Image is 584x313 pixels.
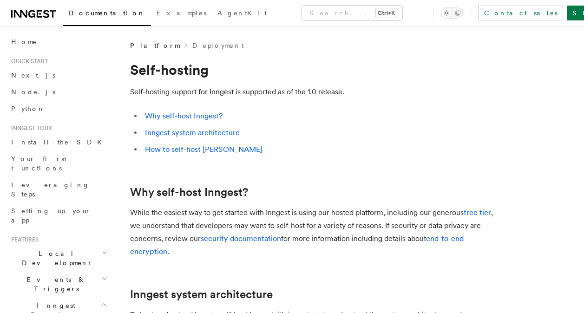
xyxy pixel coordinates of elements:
a: Your first Functions [7,150,109,176]
a: Documentation [63,3,151,26]
button: Toggle dark mode [441,7,463,19]
span: Setting up your app [11,207,91,224]
a: security documentation [201,234,281,243]
p: Self-hosting support for Inngest is supported as of the 1.0 release. [130,85,502,98]
a: Home [7,33,109,50]
a: Deployment [192,41,244,50]
span: Quick start [7,58,48,65]
a: Inngest system architecture [130,288,273,301]
a: Why self-host Inngest? [145,111,223,120]
a: Python [7,100,109,117]
button: Local Development [7,245,109,271]
span: Python [11,105,45,112]
span: Events & Triggers [7,275,101,293]
span: Your first Functions [11,155,66,172]
span: Local Development [7,249,101,267]
span: Home [11,37,37,46]
a: Leveraging Steps [7,176,109,202]
button: Search...Ctrl+K [302,6,402,20]
a: Examples [151,3,212,25]
span: Examples [157,9,206,17]
h1: Self-hosting [130,61,502,78]
span: Next.js [11,72,55,79]
span: Inngest tour [7,124,52,132]
a: AgentKit [212,3,272,25]
a: Why self-host Inngest? [130,186,248,199]
span: AgentKit [217,9,267,17]
kbd: Ctrl+K [376,8,397,18]
a: Inngest system architecture [145,128,240,137]
span: Platform [130,41,179,50]
span: Node.js [11,88,55,96]
span: Features [7,236,39,243]
span: Leveraging Steps [11,181,90,198]
a: Next.js [7,67,109,84]
a: Install the SDK [7,134,109,150]
a: free tier [464,208,491,217]
a: How to self-host [PERSON_NAME] [145,145,262,154]
span: Documentation [69,9,145,17]
button: Events & Triggers [7,271,109,297]
a: Node.js [7,84,109,100]
a: Setting up your app [7,202,109,228]
a: Contact sales [478,6,563,20]
span: Install the SDK [11,138,107,146]
p: While the easiest way to get started with Inngest is using our hosted platform, including our gen... [130,206,502,258]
